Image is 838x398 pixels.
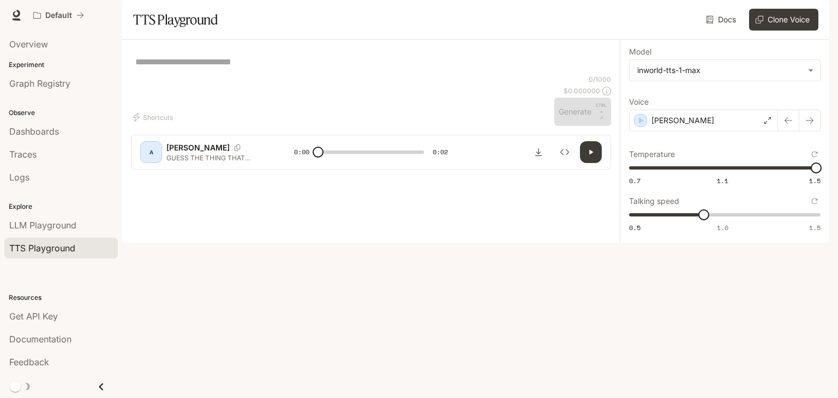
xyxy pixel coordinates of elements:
button: Shortcuts [131,108,177,126]
p: [PERSON_NAME] [651,115,714,126]
div: inworld-tts-1-max [630,60,820,81]
button: Download audio [528,141,549,163]
span: 0:00 [294,147,309,158]
div: A [142,143,160,161]
p: Model [629,48,651,56]
p: 0 / 1000 [589,75,611,84]
p: [PERSON_NAME] [166,142,230,153]
button: All workspaces [28,4,89,26]
span: 0.5 [629,223,641,232]
p: Default [45,11,72,20]
button: Reset to default [809,195,821,207]
div: inworld-tts-1-max [637,65,803,76]
h1: TTS Playground [133,9,218,31]
p: Talking speed [629,197,679,205]
span: 1.1 [717,176,728,185]
span: 1.0 [717,223,728,232]
span: 0.7 [629,176,641,185]
button: Reset to default [809,148,821,160]
p: GUESS THE THING THAT DISAPPEARS FASTER THAN YOUR SALARY [166,153,268,162]
button: Inspect [554,141,576,163]
p: Voice [629,98,649,106]
span: 1.5 [809,176,821,185]
p: Temperature [629,150,675,158]
p: $ 0.000000 [564,86,600,95]
button: Clone Voice [749,9,818,31]
a: Docs [704,9,740,31]
span: 1.5 [809,223,821,232]
span: 0:02 [433,147,448,158]
button: Copy Voice ID [230,144,245,151]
